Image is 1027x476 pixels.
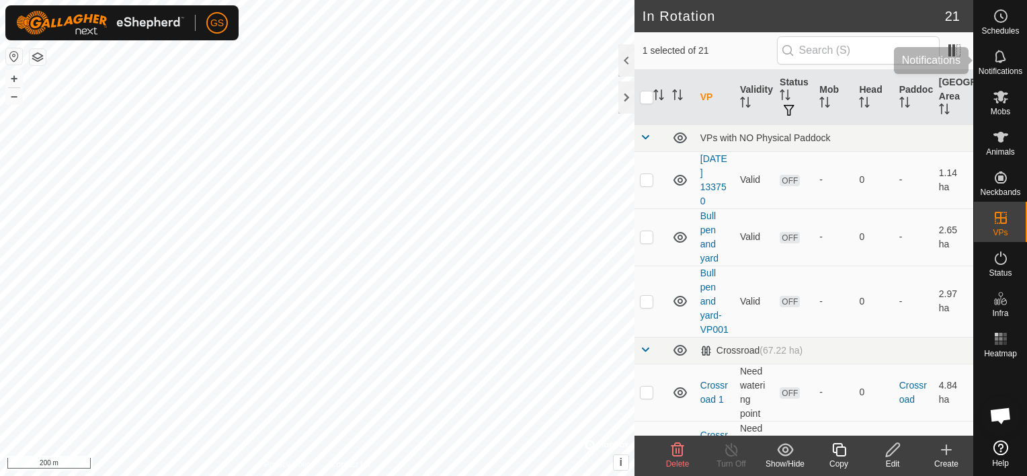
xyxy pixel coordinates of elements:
p-sorticon: Activate to sort [899,99,910,110]
div: - [819,294,848,309]
div: - [819,230,848,244]
div: VPs with NO Physical Paddock [700,132,968,143]
span: Delete [666,459,690,469]
p-sorticon: Activate to sort [859,99,870,110]
span: 21 [945,6,960,26]
td: 2.65 ha [934,208,973,266]
span: Notifications [979,67,1022,75]
p-sorticon: Activate to sort [780,91,790,102]
th: VP [695,70,735,125]
a: Crossroad 1-VP001 [700,430,729,469]
button: Reset Map [6,48,22,65]
a: Crossroad [899,380,927,405]
td: Valid [735,266,774,337]
th: Status [774,70,814,125]
td: 1.14 ha [934,151,973,208]
button: Map Layers [30,49,46,65]
button: – [6,88,22,104]
th: Head [854,70,893,125]
a: Contact Us [331,459,370,471]
td: Valid [735,151,774,208]
span: Status [989,269,1012,277]
span: Help [992,459,1009,467]
th: Mob [814,70,854,125]
span: 1 selected of 21 [643,44,777,58]
td: 2.97 ha [934,266,973,337]
td: - [894,151,934,208]
th: Paddock [894,70,934,125]
span: (67.22 ha) [759,345,803,356]
span: Heatmap [984,350,1017,358]
a: Open chat [981,395,1021,436]
a: Crossroad 1 [700,380,728,405]
span: Animals [986,148,1015,156]
div: - [819,385,848,399]
span: OFF [780,175,800,186]
a: Help [974,435,1027,473]
td: 0 [854,151,893,208]
span: Infra [992,309,1008,317]
th: [GEOGRAPHIC_DATA] Area [934,70,973,125]
td: 0 [854,266,893,337]
p-sorticon: Activate to sort [653,91,664,102]
div: - [819,173,848,187]
a: Bull pen and yard-VP001 [700,268,729,335]
span: Neckbands [980,188,1020,196]
div: Turn Off [704,458,758,470]
td: - [894,266,934,337]
span: Mobs [991,108,1010,116]
td: 0 [854,364,893,421]
td: - [894,208,934,266]
span: i [620,457,622,468]
p-sorticon: Activate to sort [939,106,950,116]
a: [DATE] 133750 [700,153,727,206]
div: Copy [812,458,866,470]
p-sorticon: Activate to sort [819,99,830,110]
span: OFF [780,296,800,307]
p-sorticon: Activate to sort [672,91,683,102]
td: 4.84 ha [934,364,973,421]
span: GS [210,16,224,30]
div: Crossroad [700,345,803,356]
td: Need watering point [735,364,774,421]
button: + [6,71,22,87]
td: 0 [854,208,893,266]
td: Valid [735,208,774,266]
span: OFF [780,232,800,243]
span: OFF [780,387,800,399]
div: Show/Hide [758,458,812,470]
h2: In Rotation [643,8,945,24]
button: i [614,455,628,470]
a: Privacy Policy [264,459,315,471]
span: Schedules [981,27,1019,35]
span: VPs [993,229,1008,237]
div: Edit [866,458,919,470]
th: Validity [735,70,774,125]
a: Bull pen and yard [700,210,718,264]
img: Gallagher Logo [16,11,184,35]
div: Create [919,458,973,470]
input: Search (S) [777,36,940,65]
p-sorticon: Activate to sort [740,99,751,110]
